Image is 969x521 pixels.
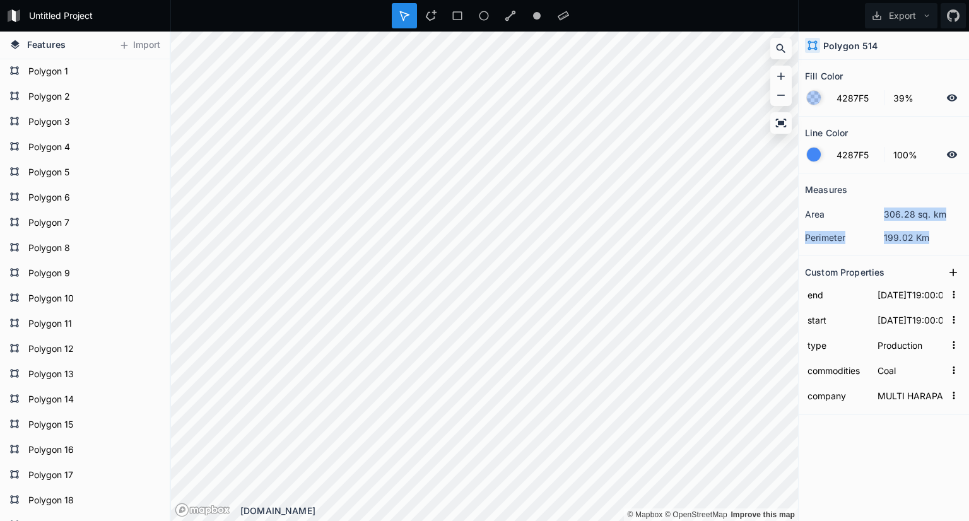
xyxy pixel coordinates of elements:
[875,361,945,380] input: Empty
[823,39,878,52] h4: Polygon 514
[805,361,869,380] input: Name
[112,35,167,56] button: Import
[875,310,945,329] input: Empty
[884,231,963,244] dd: 199.02 Km
[884,208,963,221] dd: 306.28 sq. km
[805,123,848,143] h2: Line Color
[665,510,727,519] a: OpenStreetMap
[240,504,798,517] div: [DOMAIN_NAME]
[805,231,884,244] dt: perimeter
[805,285,869,304] input: Name
[875,386,945,405] input: Empty
[805,180,847,199] h2: Measures
[805,310,869,329] input: Name
[875,336,945,354] input: Empty
[875,285,945,304] input: Empty
[805,66,843,86] h2: Fill Color
[805,336,869,354] input: Name
[175,503,230,517] a: Mapbox logo
[805,386,869,405] input: Name
[627,510,662,519] a: Mapbox
[731,510,795,519] a: Map feedback
[805,262,884,282] h2: Custom Properties
[865,3,937,28] button: Export
[27,38,66,51] span: Features
[805,208,884,221] dt: area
